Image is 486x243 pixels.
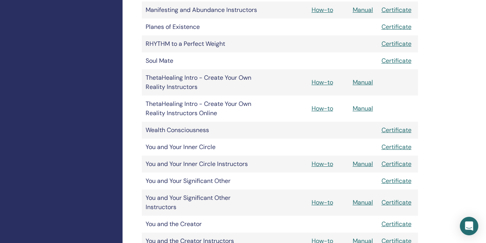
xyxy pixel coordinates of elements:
[353,160,373,168] a: Manual
[312,6,333,14] a: How-to
[142,189,266,216] td: You and Your Significant Other Instructors
[382,40,411,48] a: Certificate
[142,69,266,96] td: ThetaHealing Intro - Create Your Own Reality Instructors
[382,6,411,14] a: Certificate
[382,220,411,228] a: Certificate
[142,216,266,233] td: You and the Creator
[142,18,266,35] td: Planes of Existence
[142,122,266,139] td: Wealth Consciousness
[382,126,411,134] a: Certificate
[382,160,411,168] a: Certificate
[142,96,266,122] td: ThetaHealing Intro - Create Your Own Reality Instructors Online
[312,78,333,86] a: How-to
[312,198,333,206] a: How-to
[353,198,373,206] a: Manual
[142,35,266,52] td: RHYTHM to a Perfect Weight
[382,198,411,206] a: Certificate
[142,156,266,173] td: You and Your Inner Circle Instructors
[353,6,373,14] a: Manual
[312,160,333,168] a: How-to
[382,143,411,151] a: Certificate
[460,217,478,235] div: Open Intercom Messenger
[353,78,373,86] a: Manual
[142,2,266,18] td: Manifesting and Abundance Instructors
[142,52,266,69] td: Soul Mate
[353,104,373,112] a: Manual
[142,173,266,189] td: You and Your Significant Other
[382,23,411,31] a: Certificate
[382,57,411,65] a: Certificate
[142,139,266,156] td: You and Your Inner Circle
[382,177,411,185] a: Certificate
[312,104,333,112] a: How-to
